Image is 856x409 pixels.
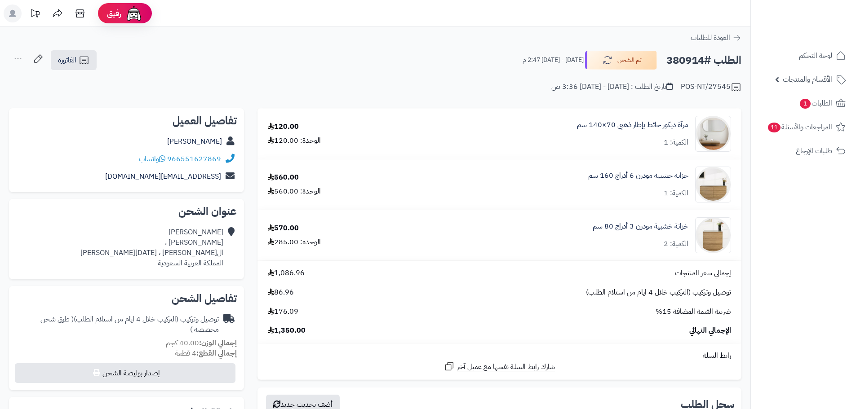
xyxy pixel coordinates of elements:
[799,49,832,62] span: لوحة التحكم
[107,8,121,19] span: رفيق
[16,115,237,126] h2: تفاصيل العميل
[800,99,811,109] span: 1
[268,122,299,132] div: 120.00
[16,293,237,304] h2: تفاصيل الشحن
[268,237,321,247] div: الوحدة: 285.00
[199,338,237,348] strong: إجمالي الوزن:
[756,92,851,114] a: الطلبات1
[457,362,555,372] span: شارك رابط السلة نفسها مع عميل آخر
[768,123,781,132] span: 11
[51,50,97,70] a: الفاتورة
[664,188,688,198] div: الكمية: 1
[767,121,832,133] span: المراجعات والأسئلة
[585,51,657,70] button: تم الشحن
[796,145,832,157] span: طلبات الإرجاع
[268,287,294,298] span: 86.96
[681,82,741,92] div: POS-NT/27545
[795,24,847,43] img: logo-2.png
[756,140,851,162] a: طلبات الإرجاع
[696,217,731,253] img: 1757488079-1-90x90.jpg
[586,287,731,298] span: توصيل وتركيب (التركيب خلال 4 ايام من استلام الطلب)
[16,314,219,335] div: توصيل وتركيب (التركيب خلال 4 ايام من استلام الطلب)
[16,206,237,217] h2: عنوان الشحن
[105,171,221,182] a: [EMAIL_ADDRESS][DOMAIN_NAME]
[80,227,223,268] div: [PERSON_NAME] [PERSON_NAME] ، ال[PERSON_NAME] ، [DATE][PERSON_NAME] المملكة العربية السعودية
[166,338,237,348] small: 40.00 كجم
[523,56,584,65] small: [DATE] - [DATE] 2:47 م
[696,167,731,202] img: 1757487676-1-90x90.jpg
[664,137,688,148] div: الكمية: 1
[24,4,46,25] a: تحديثات المنصة
[15,363,235,383] button: إصدار بوليصة الشحن
[261,351,738,361] div: رابط السلة
[175,348,237,359] small: 4 قطعة
[593,221,688,232] a: خزانة خشبية مودرن 3 أدراج 80 سم
[40,314,219,335] span: ( طرق شحن مخصصة )
[783,73,832,86] span: الأقسام والمنتجات
[58,55,76,66] span: الفاتورة
[268,307,298,317] span: 176.09
[691,32,741,43] a: العودة للطلبات
[577,120,688,130] a: مرآة ديكور حائط بإطار ذهبي 70×140 سم
[268,223,299,233] div: 570.00
[675,268,731,278] span: إجمالي سعر المنتجات
[691,32,730,43] span: العودة للطلبات
[656,307,731,317] span: ضريبة القيمة المضافة 15%
[689,325,731,336] span: الإجمالي النهائي
[664,239,688,249] div: الكمية: 2
[268,325,306,336] span: 1,350.00
[444,361,555,372] a: شارك رابط السلة نفسها مع عميل آخر
[756,116,851,138] a: المراجعات والأسئلة11
[167,154,221,164] a: 966551627869
[139,154,165,164] a: واتساب
[551,82,673,92] div: تاريخ الطلب : [DATE] - [DATE] 3:36 ص
[696,116,731,152] img: 1753785797-1-90x90.jpg
[268,172,299,183] div: 560.00
[268,186,321,197] div: الوحدة: 560.00
[756,45,851,66] a: لوحة التحكم
[666,51,741,70] h2: الطلب #380914
[196,348,237,359] strong: إجمالي القطع:
[268,268,305,278] span: 1,086.96
[167,136,222,147] a: [PERSON_NAME]
[268,136,321,146] div: الوحدة: 120.00
[125,4,143,22] img: ai-face.png
[588,171,688,181] a: خزانة خشبية مودرن 6 أدراج 160 سم
[799,97,832,110] span: الطلبات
